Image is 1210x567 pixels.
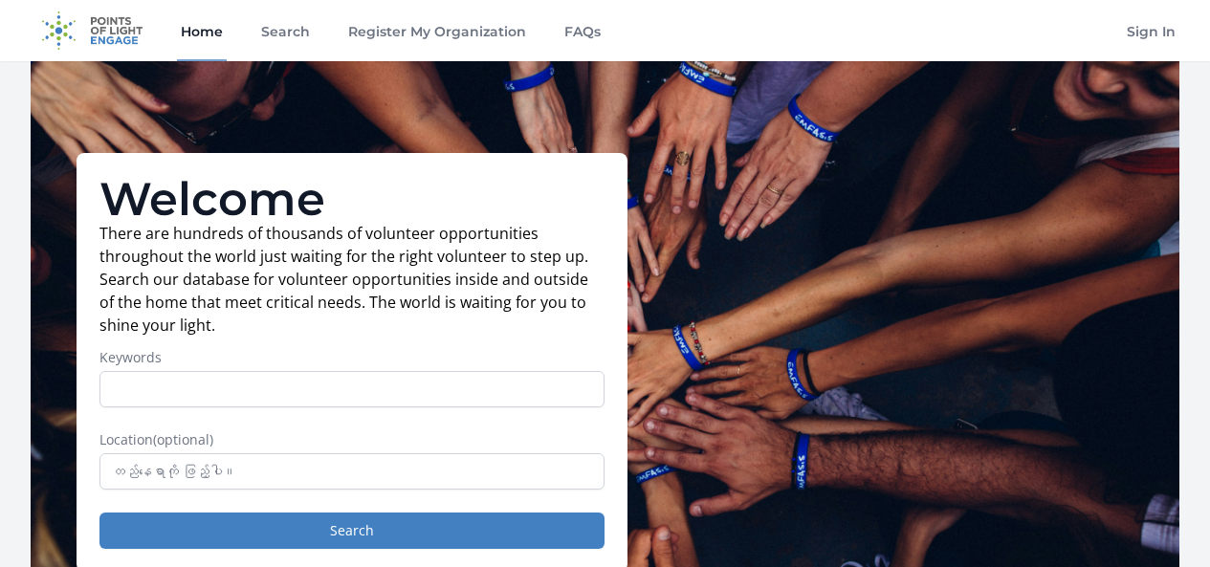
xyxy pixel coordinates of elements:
label: Location [99,430,605,449]
span: (optional) [153,430,213,448]
button: Search [99,512,605,549]
input: တည်နေရာကို ဖြည့်ပါ။ [99,453,605,490]
p: There are hundreds of thousands of volunteer opportunities throughout the world just waiting for ... [99,222,605,337]
label: Keywords [99,348,605,367]
h1: Welcome [99,176,605,222]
